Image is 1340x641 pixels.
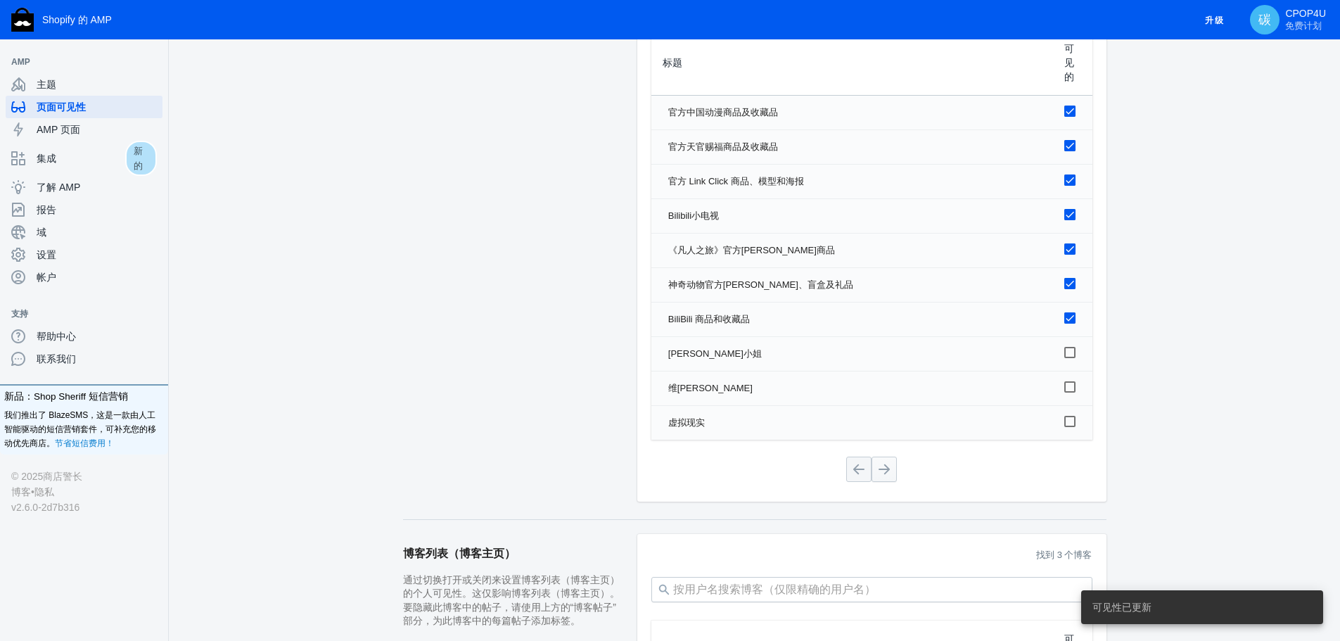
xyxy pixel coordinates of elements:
[6,176,162,198] a: 了解 AMP
[43,469,82,484] a: 商店警长
[6,118,162,141] a: AMP 页面
[34,486,54,497] font: 隐私
[6,221,162,243] a: 域
[668,314,750,324] font: BiliBili 商品和收藏品
[31,486,34,497] font: •
[6,243,162,266] a: 设置
[11,484,31,500] a: 博客
[6,348,162,370] a: 联系我们
[668,383,753,393] font: 维[PERSON_NAME]
[37,182,80,193] font: 了解 AMP
[11,309,28,319] font: 支持
[6,198,162,221] a: 报告
[1285,8,1326,19] font: CPOP4U
[1064,43,1074,82] font: 可见的
[37,272,56,283] font: 帐户
[6,266,162,288] a: 帐户
[668,279,853,290] font: 神奇动物官方[PERSON_NAME]、盲盒及礼品
[143,59,165,65] button: 添加销售渠道
[668,417,705,428] font: 虚拟现实
[403,547,516,559] font: 博客列表（博客主页）
[37,331,76,342] font: 帮助中心
[37,227,46,238] font: 域
[668,176,804,186] font: 官方 Link Click 商品、模型和海报
[651,577,1092,602] input: 按用户名搜索博客（仅限精确的用户名）
[11,8,34,32] img: 商店警长标志
[55,436,114,450] a: 节省短信费用！
[43,471,82,482] font: 商店警长
[134,146,143,171] font: 新的
[1092,602,1151,613] font: 可见性已更新
[37,249,56,260] font: 设置
[37,79,56,90] font: 主题
[668,210,719,221] font: Bilibili小电视
[663,57,682,68] font: 标题
[37,353,76,364] font: 联系我们
[1270,571,1323,624] iframe: Drift Widget聊天控制器
[6,141,162,176] a: 集成新的
[37,124,80,135] font: AMP 页面
[403,574,620,627] font: 通过切换打开或关闭来设置博客列表（博客主页）的个人可见性。这仅影响博客列表（博客主页）。要隐藏此博客中的帖子，请使用上方的“博客帖子”部分，为此博客中的每篇帖子添加标签。
[1036,550,1092,560] font: 找到 3 个博客
[11,471,43,482] font: © 2025
[37,101,86,113] font: 页面可见性
[1285,21,1322,31] font: 免费计划
[37,153,56,164] font: 集成
[11,486,31,497] font: 博客
[11,57,30,67] font: AMP
[55,438,114,448] font: 节省短信费用！
[37,204,56,215] font: 报告
[668,141,778,152] font: 官方天官赐福商品及收藏品
[4,410,156,448] font: 我们推出了 BlazeSMS，这是一款由人工智能驱动的短信营销套件，可补充您的移动优先商店。
[42,14,112,25] font: Shopify 的 AMP
[668,245,835,255] font: 《凡人之旅》官方[PERSON_NAME]商品
[668,107,778,118] font: 官方中国动漫商品及收藏品
[1258,13,1271,27] font: 碳
[4,391,128,402] font: 新品：Shop Sheriff 短信营销
[11,502,79,513] font: v2.6.0-2d7b316
[668,348,762,359] font: [PERSON_NAME]小姐
[1192,6,1237,32] button: 升级
[34,484,54,500] a: 隐私
[6,73,162,96] a: 主题
[143,311,165,317] button: 添加销售渠道
[1205,15,1225,25] font: 升级
[6,96,162,118] a: 页面可见性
